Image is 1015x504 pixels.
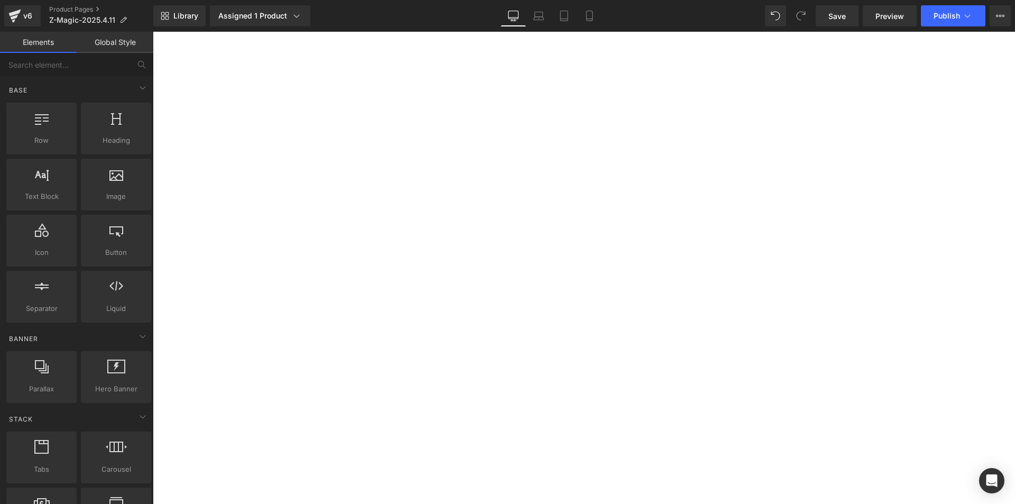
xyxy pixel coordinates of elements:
span: Liquid [84,303,148,314]
div: Assigned 1 Product [218,11,302,21]
span: Preview [875,11,904,22]
span: Image [84,191,148,202]
span: Library [173,11,198,21]
span: Base [8,85,29,95]
a: v6 [4,5,41,26]
span: Tabs [10,464,73,475]
span: Banner [8,334,39,344]
span: Separator [10,303,73,314]
span: Z-Magic-2025.4.11 [49,16,115,24]
button: Publish [921,5,985,26]
a: Global Style [77,32,153,53]
span: Hero Banner [84,383,148,395]
span: Carousel [84,464,148,475]
span: Button [84,247,148,258]
a: Mobile [577,5,602,26]
span: Save [828,11,846,22]
a: Laptop [526,5,551,26]
a: Tablet [551,5,577,26]
span: Icon [10,247,73,258]
div: Open Intercom Messenger [979,468,1004,493]
button: Undo [765,5,786,26]
span: Publish [934,12,960,20]
span: Parallax [10,383,73,395]
span: Text Block [10,191,73,202]
a: New Library [153,5,206,26]
span: Stack [8,414,34,424]
a: Preview [863,5,917,26]
button: More [990,5,1011,26]
span: Heading [84,135,148,146]
div: v6 [21,9,34,23]
span: Row [10,135,73,146]
button: Redo [790,5,811,26]
a: Desktop [501,5,526,26]
a: Product Pages [49,5,153,14]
